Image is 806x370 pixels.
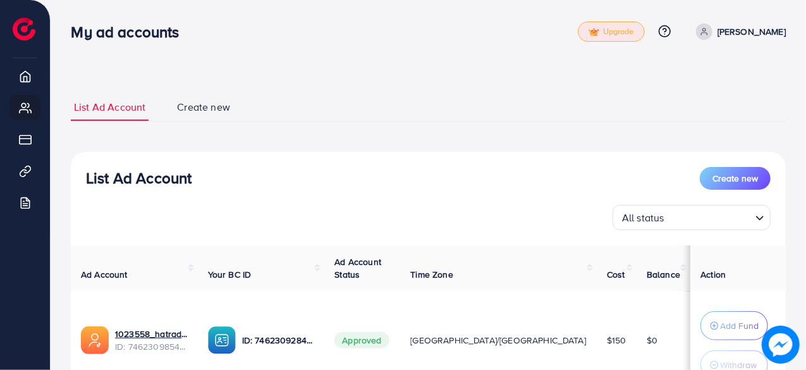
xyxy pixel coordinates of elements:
[334,332,389,348] span: Approved
[410,334,586,347] span: [GEOGRAPHIC_DATA]/[GEOGRAPHIC_DATA]
[720,318,759,333] p: Add Fund
[647,268,680,281] span: Balance
[115,340,188,353] span: ID: 7462309854355636241
[607,268,625,281] span: Cost
[177,100,230,114] span: Create new
[691,23,786,40] a: [PERSON_NAME]
[208,326,236,354] img: ic-ba-acc.ded83a64.svg
[242,333,315,348] p: ID: 7462309284634918929
[700,311,768,340] button: Add Fund
[81,268,128,281] span: Ad Account
[81,326,109,354] img: ic-ads-acc.e4c84228.svg
[717,24,786,39] p: [PERSON_NAME]
[607,334,626,347] span: $150
[86,169,192,187] h3: List Ad Account
[208,268,252,281] span: Your BC ID
[712,172,758,185] span: Create new
[74,100,145,114] span: List Ad Account
[13,18,35,40] img: logo
[700,167,771,190] button: Create new
[589,27,634,37] span: Upgrade
[115,328,188,340] a: 1023558_hatraders ad account_1737454404733
[334,256,381,281] span: Ad Account Status
[762,326,800,364] img: image
[613,205,771,230] div: Search for option
[589,28,599,37] img: tick
[578,22,645,42] a: tickUpgrade
[71,23,189,41] h3: My ad accounts
[668,206,750,227] input: Search for option
[620,209,667,227] span: All status
[647,334,657,347] span: $0
[410,268,453,281] span: Time Zone
[115,328,188,354] div: <span class='underline'>1023558_hatraders ad account_1737454404733</span></br>7462309854355636241
[700,268,726,281] span: Action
